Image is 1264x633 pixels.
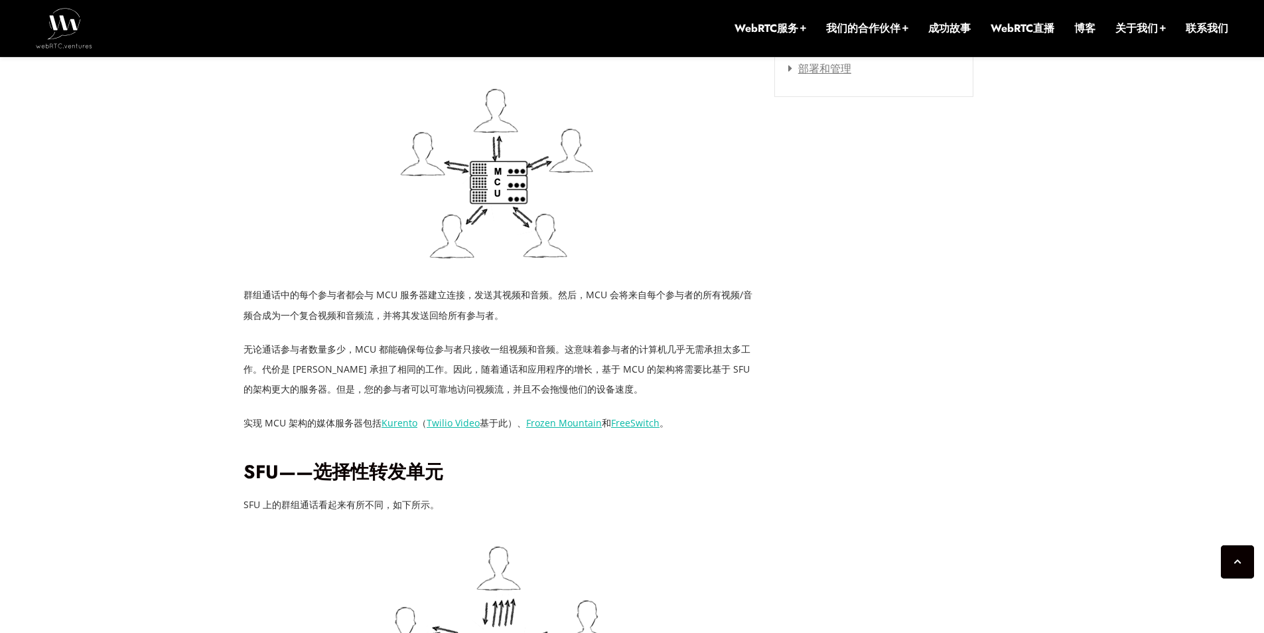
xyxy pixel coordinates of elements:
a: Twilio Video [427,416,480,429]
font: SFU——选择性转发单元 [244,458,443,486]
a: WebRTC直播 [991,21,1054,36]
font: SFU 上的群组通话看起来有所不同，如下所示。 [244,498,439,511]
a: 关于我们 [1115,21,1166,36]
a: Kurento [382,416,417,429]
font: 关于我们 [1115,21,1158,36]
img: MCU 的基本功能 - 多点控制单元 [399,82,598,265]
font: 和 [602,416,611,429]
a: 部署和管理 [788,61,851,76]
a: 联系我们 [1186,21,1228,36]
font: 我们的合作伙伴 [826,21,900,36]
a: FreeSwitch [611,416,660,429]
font: 基于此）、 [480,416,526,429]
a: Frozen Mountain [526,416,602,429]
a: 成功故事 [928,21,971,36]
a: WebRTC服务 [735,21,806,36]
font: WebRTC服务 [735,21,798,36]
img: WebRTC.ventures [36,8,92,48]
font: 部署和管理 [798,61,851,76]
font: （ [417,416,427,429]
font: 。 [660,416,669,429]
font: 群组通话中的每个参与者都会与 MCU 服务器建立连接，发送其视频和音频。然后，MCU 会将来自每个参与者的所有视频/音频合成为一个复合视频和音频流，并将其发送回给所有参与者。 [244,288,752,321]
a: 博客 [1074,21,1095,36]
font: 无论通话参与者数量多少，MCU 都能确保每位参与者只接收一组视频和音频。这意味着参与者的计算机几乎无需承担太多工作。代价是 [PERSON_NAME] 承担了相同的工作。因此，随着通话和应用程序... [244,343,750,395]
font: 实现 MCU 架构的媒体服务器包括 [244,416,382,429]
